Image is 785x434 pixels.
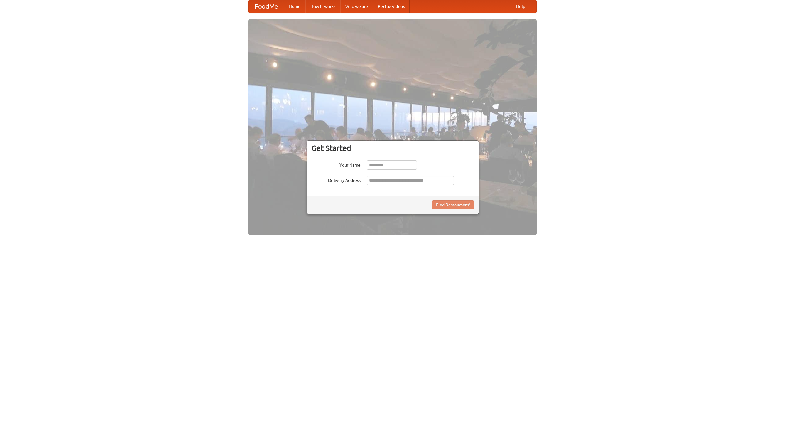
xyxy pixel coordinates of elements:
h3: Get Started [312,144,474,153]
a: How it works [305,0,340,13]
a: Recipe videos [373,0,410,13]
a: Home [284,0,305,13]
a: Who we are [340,0,373,13]
a: Help [511,0,530,13]
label: Your Name [312,160,361,168]
a: FoodMe [249,0,284,13]
label: Delivery Address [312,176,361,183]
button: Find Restaurants! [432,200,474,209]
